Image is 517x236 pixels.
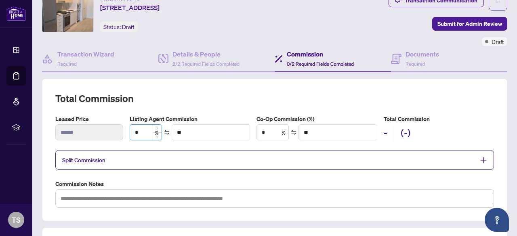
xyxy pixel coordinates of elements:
[62,157,105,164] span: Split Commission
[55,150,494,170] div: Split Commission
[432,17,507,31] button: Submit for Admin Review
[287,61,354,67] span: 0/2 Required Fields Completed
[172,61,240,67] span: 2/2 Required Fields Completed
[485,208,509,232] button: Open asap
[153,125,162,132] span: Increase Value
[100,3,160,13] span: [STREET_ADDRESS]
[55,92,494,105] h2: Total Commission
[384,115,494,123] h5: Total Commission
[406,61,425,67] span: Required
[100,21,138,32] div: Status:
[57,49,114,59] h4: Transaction Wizard
[287,49,354,59] h4: Commission
[156,127,159,130] span: up
[437,17,502,30] span: Submit for Admin Review
[55,115,123,123] label: Leased Price
[55,180,494,188] label: Commission Notes
[256,115,377,123] label: Co-Op Commission (%)
[130,115,250,123] label: Listing Agent Commission
[480,157,487,164] span: plus
[57,61,77,67] span: Required
[384,126,387,142] h2: -
[401,126,411,142] h2: (-)
[164,129,170,135] span: swap
[172,49,240,59] h4: Details & People
[156,135,159,138] span: down
[406,49,439,59] h4: Documents
[492,37,504,46] span: Draft
[12,214,21,226] span: TS
[153,132,162,140] span: Decrease Value
[122,23,135,31] span: Draft
[291,129,296,135] span: swap
[6,6,26,21] img: logo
